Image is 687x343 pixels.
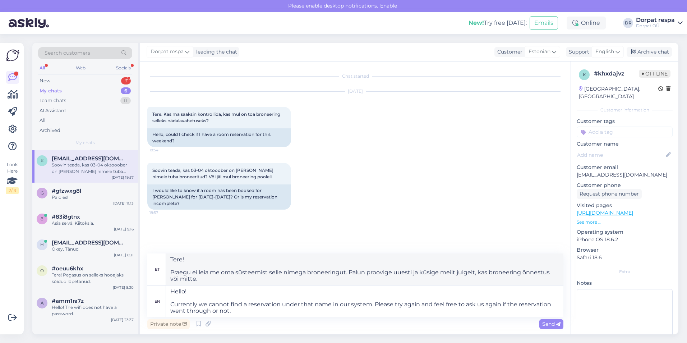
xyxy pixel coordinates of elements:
[166,253,563,285] textarea: Tere! Praegu ei leia me oma süsteemist selle nimega broneeringut. Palun proovige uuesti ja küsige...
[577,127,673,137] input: Add a tag
[636,23,675,29] div: Dorpat OÜ
[627,47,672,57] div: Archive chat
[542,321,561,327] span: Send
[579,85,658,100] div: [GEOGRAPHIC_DATA], [GEOGRAPHIC_DATA]
[577,189,642,199] div: Request phone number
[567,17,606,29] div: Online
[52,272,134,285] div: Tere! Pegasus on selleks hooajaks sõidud lõpetanud.
[151,48,184,56] span: Dorpat respa
[166,285,563,317] textarea: Hello! Currently we cannot find a reservation under that name in our system. Please try again and...
[41,158,44,163] span: k
[577,246,673,254] p: Browser
[115,63,132,73] div: Socials
[577,269,673,275] div: Extra
[577,210,633,216] a: [URL][DOMAIN_NAME]
[530,16,558,30] button: Emails
[113,285,134,290] div: [DATE] 8:30
[52,155,126,162] span: kristikant@hotmail.com
[111,317,134,323] div: [DATE] 23:37
[469,19,527,27] div: Try free [DATE]:
[38,63,46,73] div: All
[40,77,50,84] div: New
[577,202,673,209] p: Visited pages
[147,128,291,147] div: Hello, could I check if I have a room reservation for this weekend?
[577,254,673,261] p: Safari 18.6
[577,107,673,113] div: Customer information
[52,265,83,272] span: #oeuu6khx
[494,48,522,56] div: Customer
[147,319,190,329] div: Private note
[577,236,673,243] p: iPhone OS 18.6.2
[636,17,683,29] a: Dorpat respaDorpat OÜ
[149,147,176,153] span: 19:54
[52,220,134,227] div: Asia selvä. Kiitoksia.
[40,87,62,95] div: My chats
[41,190,44,196] span: g
[595,48,614,56] span: English
[52,194,134,201] div: Paldies!
[6,49,19,62] img: Askly Logo
[52,239,126,246] span: heli94@icloud.com
[40,107,66,114] div: AI Assistant
[121,87,131,95] div: 6
[469,19,484,26] b: New!
[583,72,586,77] span: k
[52,214,80,220] span: #83i8gtnx
[639,70,670,78] span: Offline
[577,171,673,179] p: [EMAIL_ADDRESS][DOMAIN_NAME]
[45,49,90,57] span: Search customers
[152,168,275,179] span: Soovin teada, kas 03-04 oktooober on [PERSON_NAME] nimele tuba broneeritud? Või jäi mul broneerin...
[120,97,131,104] div: 0
[75,140,95,146] span: My chats
[40,268,44,273] span: o
[577,151,664,159] input: Add name
[52,162,134,175] div: Soovin teada, kas 03-04 oktooober on [PERSON_NAME] nimele tuba broneeritud? Või jäi mul broneerin...
[155,295,160,307] div: en
[40,127,60,134] div: Archived
[41,216,43,221] span: 8
[6,187,19,194] div: 2 / 3
[577,182,673,189] p: Customer phone
[52,298,84,304] span: #amm1ra7z
[378,3,399,9] span: Enable
[577,279,673,287] p: Notes
[577,219,673,225] p: See more ...
[566,48,589,56] div: Support
[193,48,237,56] div: leading the chat
[114,227,134,232] div: [DATE] 9:16
[623,18,633,28] div: DR
[636,17,675,23] div: Dorpat respa
[52,304,134,317] div: Hello! The wifi does not have a password.
[147,88,563,95] div: [DATE]
[149,210,176,215] span: 19:57
[52,188,81,194] span: #gfzwxg8l
[152,111,281,123] span: Tere. Kas ma saaksin kontrollida, kas mul on toa broneering selleks nädalavahetuseks?
[41,300,44,306] span: a
[147,73,563,79] div: Chat started
[113,201,134,206] div: [DATE] 11:13
[121,77,131,84] div: 3
[114,252,134,258] div: [DATE] 8:31
[40,117,46,124] div: All
[594,69,639,78] div: # khxdajvz
[529,48,550,56] span: Estonian
[52,246,134,252] div: Okey, Tänud
[577,140,673,148] p: Customer name
[147,184,291,210] div: I would like to know if a room has been booked for [PERSON_NAME] for [DATE]-[DATE]? Or is my rese...
[577,164,673,171] p: Customer email
[112,175,134,180] div: [DATE] 19:57
[6,161,19,194] div: Look Here
[40,97,66,104] div: Team chats
[155,263,160,275] div: et
[74,63,87,73] div: Web
[577,118,673,125] p: Customer tags
[577,228,673,236] p: Operating system
[40,242,44,247] span: h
